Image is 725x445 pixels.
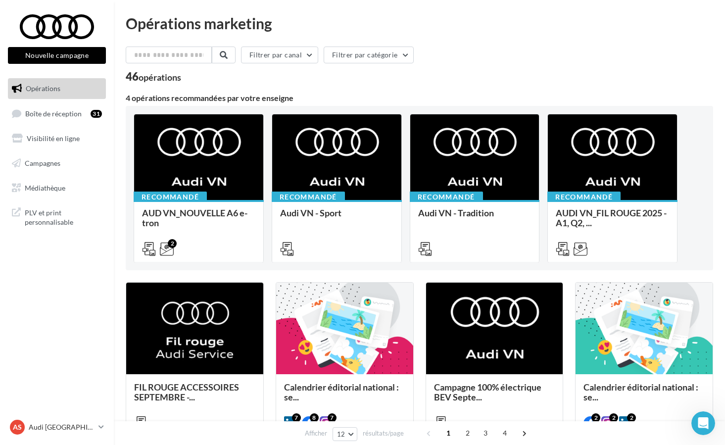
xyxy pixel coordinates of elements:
span: Audi VN - Tradition [418,207,494,218]
div: 46 [126,71,181,82]
button: Filtrer par catégorie [324,47,414,63]
span: Audi VN - Sport [280,207,341,218]
span: Calendrier éditorial national : se... [284,382,399,402]
div: 31 [91,110,102,118]
a: AS Audi [GEOGRAPHIC_DATA] [8,418,106,437]
div: Recommandé [547,192,621,202]
div: opérations [139,73,181,82]
span: Campagnes [25,159,60,167]
a: Visibilité en ligne [6,128,108,149]
div: 2 [609,413,618,422]
a: Campagnes [6,153,108,174]
div: Opérations marketing [126,16,713,31]
span: Calendrier éditorial national : se... [583,382,698,402]
span: 1 [440,425,456,441]
span: FIL ROUGE ACCESSOIRES SEPTEMBRE -... [134,382,239,402]
div: 4 opérations recommandées par votre enseigne [126,94,713,102]
a: PLV et print personnalisable [6,202,108,231]
button: 12 [333,427,358,441]
span: résultats/page [363,429,404,438]
div: Recommandé [410,192,483,202]
span: 3 [478,425,493,441]
div: 2 [627,413,636,422]
span: 2 [460,425,476,441]
span: Médiathèque [25,183,65,192]
span: 12 [337,430,345,438]
a: Boîte de réception31 [6,103,108,124]
p: Audi [GEOGRAPHIC_DATA] [29,422,95,432]
span: Afficher [305,429,327,438]
button: Nouvelle campagne [8,47,106,64]
span: AUDI VN_FIL ROUGE 2025 - A1, Q2, ... [556,207,667,228]
div: 2 [168,239,177,248]
div: Recommandé [272,192,345,202]
div: 7 [292,413,301,422]
span: AUD VN_NOUVELLE A6 e-tron [142,207,247,228]
a: Médiathèque [6,178,108,198]
iframe: Intercom live chat [691,411,715,435]
span: AS [13,422,22,432]
div: 8 [310,413,319,422]
button: Filtrer par canal [241,47,318,63]
div: 7 [328,413,337,422]
span: Campagne 100% électrique BEV Septe... [434,382,541,402]
span: 4 [497,425,513,441]
div: Recommandé [134,192,207,202]
div: 2 [591,413,600,422]
span: Opérations [26,84,60,93]
span: PLV et print personnalisable [25,206,102,227]
span: Boîte de réception [25,109,82,117]
span: Visibilité en ligne [27,134,80,143]
a: Opérations [6,78,108,99]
